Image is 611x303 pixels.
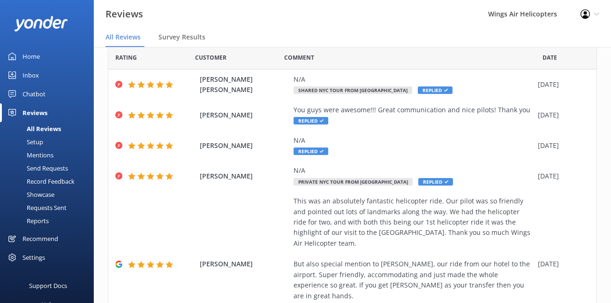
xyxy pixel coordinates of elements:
[294,105,533,115] div: You guys were awesome!!! Great communication and nice pilots! Thank you
[6,201,67,214] div: Requests Sent
[538,140,585,151] div: [DATE]
[6,175,75,188] div: Record Feedback
[538,259,585,269] div: [DATE]
[106,32,141,42] span: All Reviews
[6,214,49,227] div: Reports
[23,66,39,85] div: Inbox
[6,214,94,227] a: Reports
[195,53,226,62] span: Date
[6,162,68,175] div: Send Requests
[418,178,453,186] span: Replied
[23,103,47,122] div: Reviews
[6,135,43,148] div: Setup
[294,178,413,186] span: Private NYC Tour from [GEOGRAPHIC_DATA]
[23,248,45,267] div: Settings
[538,79,585,90] div: [DATE]
[6,188,54,201] div: Showcase
[158,32,205,42] span: Survey Results
[200,171,289,181] span: [PERSON_NAME]
[294,74,533,85] div: N/A
[23,85,45,103] div: Chatbot
[294,135,533,146] div: N/A
[294,148,328,155] span: Replied
[200,259,289,269] span: [PERSON_NAME]
[29,276,67,295] div: Support Docs
[6,122,61,135] div: All Reviews
[418,86,453,94] span: Replied
[6,122,94,135] a: All Reviews
[6,148,94,162] a: Mentions
[115,53,137,62] span: Date
[6,201,94,214] a: Requests Sent
[200,140,289,151] span: [PERSON_NAME]
[538,171,585,181] div: [DATE]
[294,117,328,124] span: Replied
[200,110,289,120] span: [PERSON_NAME]
[6,162,94,175] a: Send Requests
[23,47,40,66] div: Home
[6,148,53,162] div: Mentions
[200,74,289,95] span: [PERSON_NAME] [PERSON_NAME]
[538,110,585,120] div: [DATE]
[106,7,143,22] h3: Reviews
[294,86,412,94] span: Shared NYC Tour from [GEOGRAPHIC_DATA]
[543,53,557,62] span: Date
[294,165,533,176] div: N/A
[14,16,68,31] img: yonder-white-logo.png
[6,135,94,148] a: Setup
[284,53,314,62] span: Question
[6,175,94,188] a: Record Feedback
[23,229,58,248] div: Recommend
[6,188,94,201] a: Showcase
